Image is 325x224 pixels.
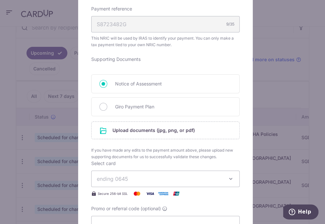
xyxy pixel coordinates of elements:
span: ending 0645 [97,176,128,182]
div: 9/35 [226,21,234,28]
img: American Express [157,190,170,197]
label: Supporting Documents [91,56,141,63]
span: Giro Payment Plan [115,103,231,111]
label: Select card [91,160,116,167]
span: Secure 256-bit SSL [98,191,128,196]
span: Notice of Assessment [115,80,231,88]
img: Visa [144,190,157,197]
div: Upload documents (jpg, png, or pdf) [91,121,240,139]
span: If you have made any edits to the payment amount above, please upload new supporting documents fo... [91,147,240,160]
span: This NRIC will be used by IRAS to identify your payment. You can only make a tax payment tied to ... [91,35,240,48]
img: UnionPay [170,190,183,197]
button: ending 0645 [91,171,240,187]
iframe: Opens a widget where you can find more information [283,204,318,221]
img: Mastercard [130,190,144,197]
span: Promo or referral code (optional) [91,205,161,212]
